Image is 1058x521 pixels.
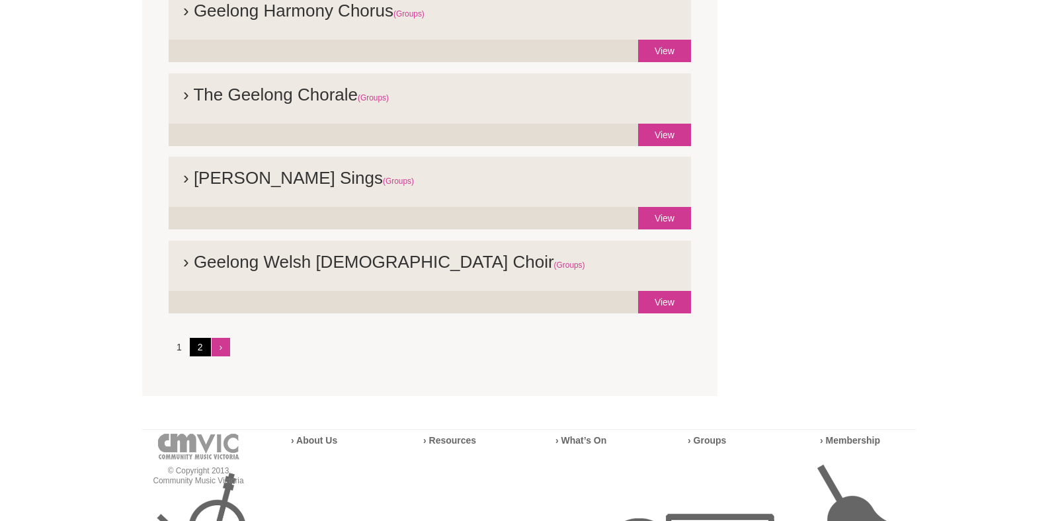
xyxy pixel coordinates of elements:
[180,168,680,196] h2: › [PERSON_NAME] Sings
[383,177,414,186] span: (Groups)
[820,435,880,446] a: › Membership
[142,466,255,486] p: © Copyright 2013 Community Music Victoria
[638,207,691,229] a: View
[158,434,239,460] img: cmvic-logo-footer.png
[638,124,691,146] a: View
[555,435,606,446] a: › What’s On
[180,1,680,28] h2: › Geelong Harmony Chorus
[190,338,211,356] a: 2
[291,435,337,446] a: › About Us
[554,260,585,270] span: (Groups)
[169,338,190,356] li: 1
[393,9,425,19] span: (Groups)
[358,93,389,102] span: (Groups)
[638,291,691,313] a: View
[180,85,680,112] h2: › The Geelong Chorale
[423,435,476,446] a: › Resources
[638,40,691,62] a: View
[180,252,680,280] h2: › Geelong Welsh [DEMOGRAPHIC_DATA] Choir
[212,338,231,356] a: ›
[688,435,726,446] a: › Groups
